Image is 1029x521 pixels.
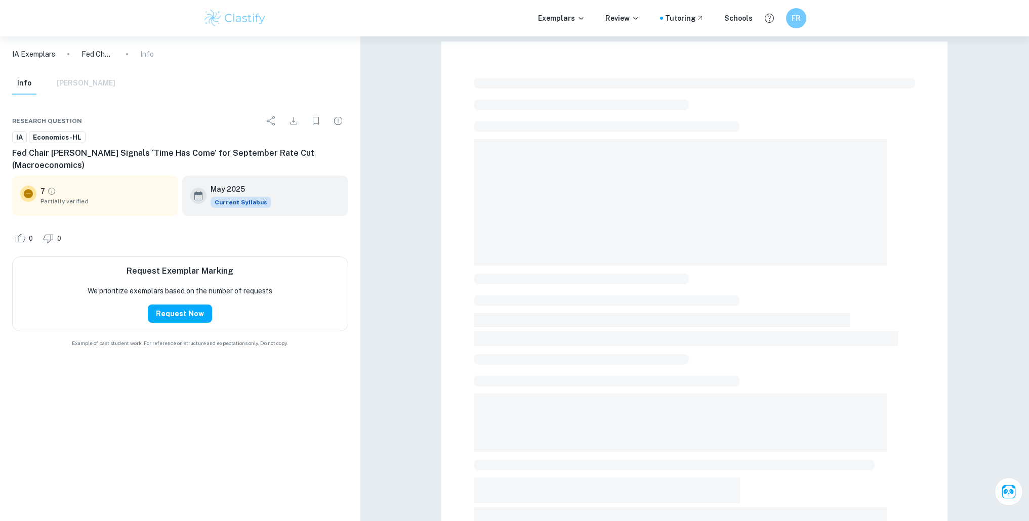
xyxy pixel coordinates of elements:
span: 0 [23,234,38,244]
p: We prioritize exemplars based on the number of requests [88,285,272,296]
span: Current Syllabus [211,197,271,208]
h6: FR [790,13,802,24]
div: Download [283,111,304,131]
p: 7 [40,186,45,197]
button: FR [786,8,806,28]
p: Exemplars [538,13,585,24]
a: Schools [724,13,753,24]
button: Request Now [148,305,212,323]
div: This exemplar is based on the current syllabus. Feel free to refer to it for inspiration/ideas wh... [211,197,271,208]
a: IA [12,131,27,144]
span: Research question [12,116,82,125]
span: Partially verified [40,197,170,206]
span: Economics-HL [29,133,85,143]
div: Share [261,111,281,131]
p: Review [605,13,640,24]
span: Example of past student work. For reference on structure and expectations only. Do not copy. [12,339,348,347]
div: Report issue [328,111,348,131]
a: Economics-HL [29,131,86,144]
div: Dislike [40,230,67,246]
img: Clastify logo [203,8,267,28]
h6: Fed Chair [PERSON_NAME] Signals ‘Time Has Come’ for September Rate Cut (Macroeconomics) [12,147,348,171]
span: IA [13,133,26,143]
p: Fed Chair [PERSON_NAME] Signals ‘Time Has Come’ for September Rate Cut (Macroeconomics) [81,49,114,60]
a: Grade partially verified [47,187,56,196]
button: Ask Clai [995,477,1023,506]
button: Help and Feedback [761,10,778,27]
h6: May 2025 [211,184,263,195]
button: Info [12,72,36,95]
div: Bookmark [306,111,326,131]
span: 0 [52,234,67,244]
h6: Request Exemplar Marking [127,265,233,277]
a: IA Exemplars [12,49,55,60]
a: Tutoring [665,13,704,24]
p: Info [140,49,154,60]
div: Like [12,230,38,246]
